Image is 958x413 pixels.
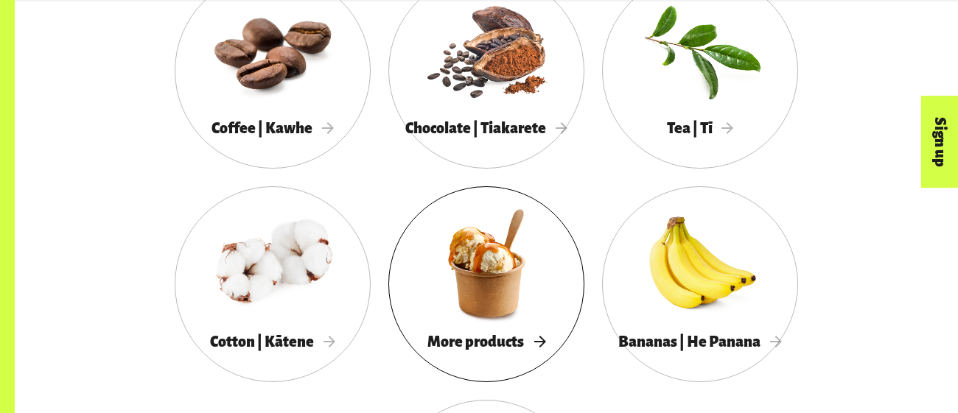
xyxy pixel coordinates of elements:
a: Cotton | Kātene [175,186,371,382]
span: More products [427,333,545,350]
span: Bananas | He Panana [618,333,782,350]
a: Bananas | He Panana [602,186,798,382]
span: Chocolate | Tiakarete [405,120,567,136]
span: Cotton | Kātene [210,333,335,350]
a: More products [388,186,584,382]
span: Coffee | Kawhe [211,120,334,136]
span: Tea | Tī [667,120,734,136]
